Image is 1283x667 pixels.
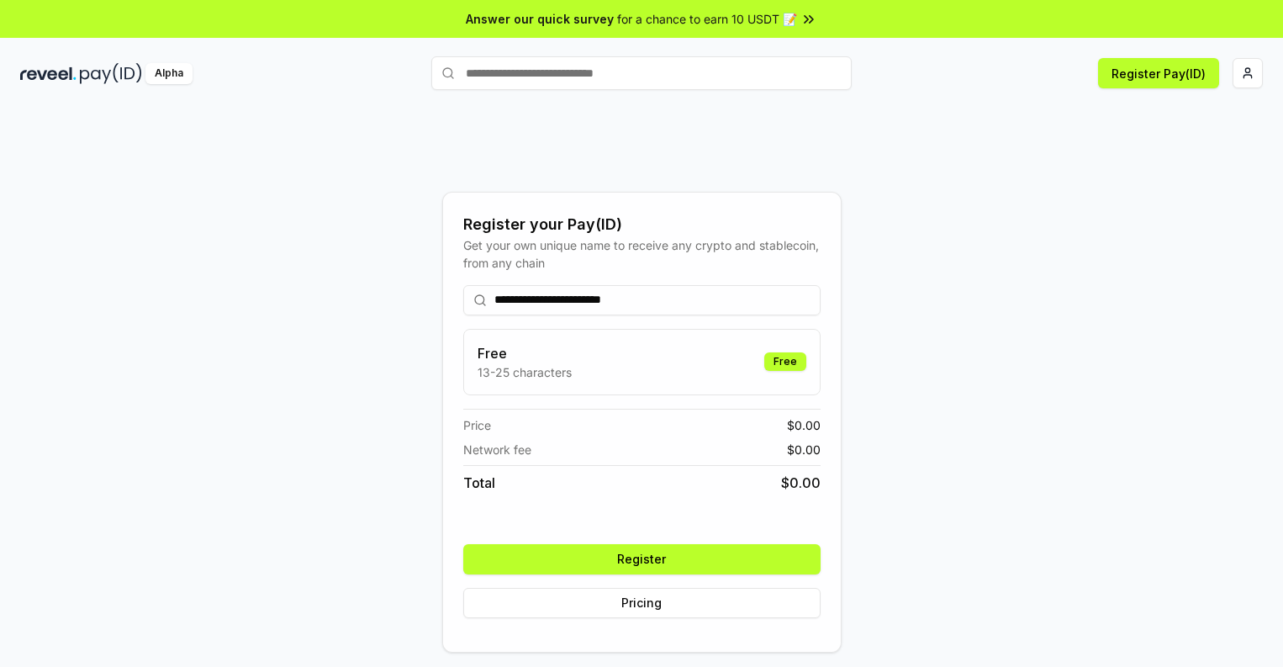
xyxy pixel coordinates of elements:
[20,63,77,84] img: reveel_dark
[478,343,572,363] h3: Free
[781,473,821,493] span: $ 0.00
[463,473,495,493] span: Total
[463,544,821,574] button: Register
[1098,58,1219,88] button: Register Pay(ID)
[478,363,572,381] p: 13-25 characters
[617,10,797,28] span: for a chance to earn 10 USDT 📝
[787,416,821,434] span: $ 0.00
[764,352,806,371] div: Free
[145,63,193,84] div: Alpha
[463,236,821,272] div: Get your own unique name to receive any crypto and stablecoin, from any chain
[463,213,821,236] div: Register your Pay(ID)
[787,441,821,458] span: $ 0.00
[463,441,531,458] span: Network fee
[463,588,821,618] button: Pricing
[466,10,614,28] span: Answer our quick survey
[463,416,491,434] span: Price
[80,63,142,84] img: pay_id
